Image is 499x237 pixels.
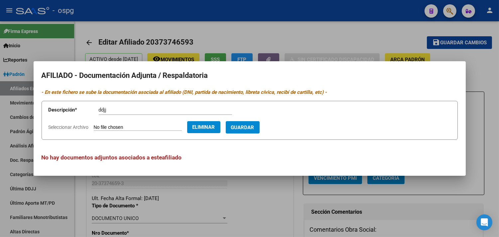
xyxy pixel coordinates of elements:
span: Guardar [231,124,254,130]
span: Eliminar [192,124,215,130]
div: Open Intercom Messenger [476,214,492,230]
h2: AFILIADO - Documentación Adjunta / Respaldatoria [42,69,458,82]
h3: No hay documentos adjuntos asociados a este [42,153,458,162]
button: Guardar [226,121,260,133]
span: afiliado [162,154,182,161]
i: - En este fichero se sube la documentación asociada al afiliado (DNI, partida de nacimiento, libr... [42,89,327,95]
button: Eliminar [187,121,220,133]
p: Descripción [49,106,99,114]
span: Seleccionar Archivo [49,124,89,130]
